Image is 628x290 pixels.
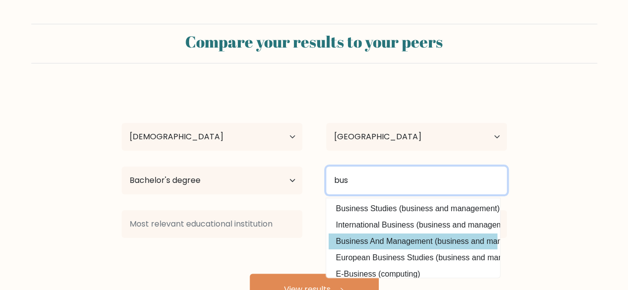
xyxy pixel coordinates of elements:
option: Business Studies (business and management) [329,201,497,217]
option: E-Business (computing) [329,266,497,282]
input: Most relevant educational institution [122,210,302,238]
option: Business And Management (business and management) [329,233,497,249]
option: European Business Studies (business and management) [329,250,497,266]
input: What did you study? [326,167,507,194]
h2: Compare your results to your peers [37,32,591,51]
option: International Business (business and management) [329,217,497,233]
